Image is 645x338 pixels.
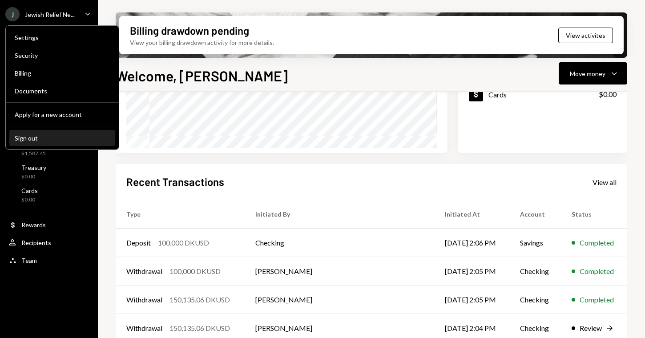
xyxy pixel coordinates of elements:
div: Settings [15,34,110,41]
div: Cards [488,90,507,99]
div: 100,000 DKUSD [158,237,209,248]
td: [PERSON_NAME] [245,286,434,314]
div: Cards [21,187,38,194]
a: Security [9,47,115,63]
div: View all [593,178,617,187]
div: Apply for a new account [15,111,110,118]
th: Initiated At [434,200,509,229]
div: Withdrawal [126,294,162,305]
div: Recipients [21,239,51,246]
a: Recipients [5,234,93,250]
button: Move money [559,62,627,84]
div: Withdrawal [126,266,162,277]
a: Team [5,252,93,268]
div: Review [580,323,602,334]
div: J [5,7,20,21]
th: Initiated By [245,200,434,229]
div: Completed [580,294,614,305]
div: Billing drawdown pending [130,23,249,38]
a: Billing [9,65,115,81]
td: [PERSON_NAME] [245,257,434,286]
td: Checking [509,257,561,286]
div: Withdrawal [126,323,162,334]
div: Team [21,257,37,264]
th: Type [116,200,245,229]
div: $1,587.45 [21,150,48,157]
div: Documents [15,87,110,95]
div: $0.00 [21,196,38,204]
h2: Recent Transactions [126,174,224,189]
td: Savings [509,229,561,257]
div: Treasury [21,164,46,171]
div: Rewards [21,221,46,229]
h1: Welcome, [PERSON_NAME] [116,67,288,84]
button: Sign out [9,130,115,146]
div: $0.00 [21,173,46,181]
div: Move money [570,69,605,78]
td: Checking [245,229,434,257]
div: Deposit [126,237,151,248]
div: View your billing drawdown activity for more details. [130,38,274,47]
th: Status [561,200,627,229]
div: 150,135.06 DKUSD [169,323,230,334]
a: Rewards [5,217,93,233]
td: Checking [509,286,561,314]
div: Completed [580,266,614,277]
div: Sign out [15,134,110,142]
a: Cards$0.00 [5,184,93,205]
button: Apply for a new account [9,107,115,123]
div: 150,135.06 DKUSD [169,294,230,305]
a: Cards$0.00 [458,79,627,109]
button: View activites [558,28,613,43]
div: $0.00 [599,89,617,100]
a: View all [593,177,617,187]
td: [DATE] 2:06 PM [434,229,509,257]
td: [DATE] 2:05 PM [434,257,509,286]
th: Account [509,200,561,229]
td: [DATE] 2:05 PM [434,286,509,314]
a: Treasury$0.00 [5,161,93,182]
a: Documents [9,83,115,99]
div: Security [15,52,110,59]
div: Billing [15,69,110,77]
div: Completed [580,237,614,248]
a: Settings [9,29,115,45]
div: 100,000 DKUSD [169,266,221,277]
div: Jewish Relief Ne... [25,11,75,18]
